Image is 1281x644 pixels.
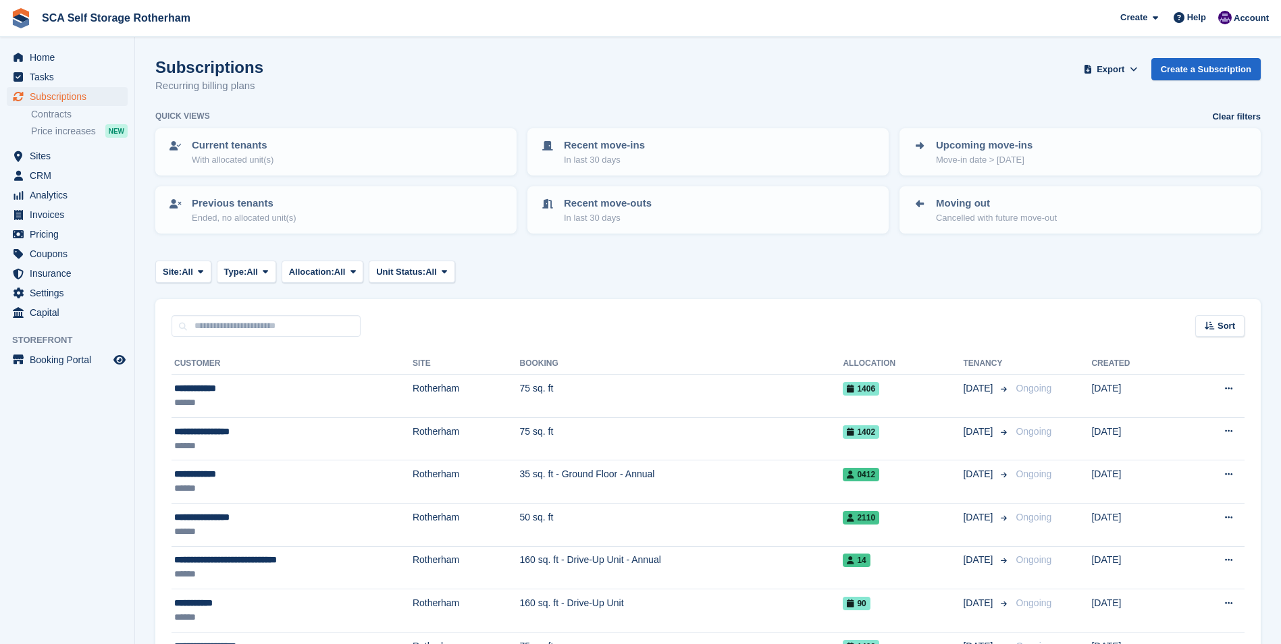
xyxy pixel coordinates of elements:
[1120,11,1147,24] span: Create
[155,58,263,76] h1: Subscriptions
[1091,353,1180,375] th: Created
[7,205,128,224] a: menu
[31,124,128,138] a: Price increases NEW
[1016,512,1051,522] span: Ongoing
[843,425,879,439] span: 1402
[413,375,520,418] td: Rotherham
[217,261,276,283] button: Type: All
[843,468,879,481] span: 0412
[843,353,963,375] th: Allocation
[963,553,995,567] span: [DATE]
[30,146,111,165] span: Sites
[7,244,128,263] a: menu
[519,353,843,375] th: Booking
[564,153,645,167] p: In last 30 days
[529,188,887,232] a: Recent move-outs In last 30 days
[192,211,296,225] p: Ended, no allocated unit(s)
[1187,11,1206,24] span: Help
[31,125,96,138] span: Price increases
[30,303,111,322] span: Capital
[1016,554,1051,565] span: Ongoing
[7,48,128,67] a: menu
[936,211,1057,225] p: Cancelled with future move-out
[30,166,111,185] span: CRM
[1016,597,1051,608] span: Ongoing
[564,196,652,211] p: Recent move-outs
[30,48,111,67] span: Home
[963,353,1010,375] th: Tenancy
[413,460,520,504] td: Rotherham
[564,211,652,225] p: In last 30 days
[12,333,134,347] span: Storefront
[1091,460,1180,504] td: [DATE]
[36,7,196,29] a: SCA Self Storage Rotherham
[519,589,843,633] td: 160 sq. ft - Drive-Up Unit
[843,597,870,610] span: 90
[376,265,425,279] span: Unit Status:
[901,130,1259,174] a: Upcoming move-ins Move-in date > [DATE]
[519,503,843,546] td: 50 sq. ft
[963,425,995,439] span: [DATE]
[963,510,995,525] span: [DATE]
[1091,375,1180,418] td: [DATE]
[105,124,128,138] div: NEW
[11,8,31,28] img: stora-icon-8386f47178a22dfd0bd8f6a31ec36ba5ce8667c1dd55bd0f319d3a0aa187defe.svg
[334,265,346,279] span: All
[111,352,128,368] a: Preview store
[425,265,437,279] span: All
[192,138,273,153] p: Current tenants
[1151,58,1261,80] a: Create a Subscription
[7,166,128,185] a: menu
[30,244,111,263] span: Coupons
[155,261,211,283] button: Site: All
[7,264,128,283] a: menu
[182,265,193,279] span: All
[192,196,296,211] p: Previous tenants
[192,153,273,167] p: With allocated unit(s)
[224,265,247,279] span: Type:
[936,196,1057,211] p: Moving out
[1091,546,1180,589] td: [DATE]
[1218,11,1232,24] img: Kelly Neesham
[519,375,843,418] td: 75 sq. ft
[843,382,879,396] span: 1406
[155,110,210,122] h6: Quick views
[519,546,843,589] td: 160 sq. ft - Drive-Up Unit - Annual
[31,108,128,121] a: Contracts
[1212,110,1261,124] a: Clear filters
[413,503,520,546] td: Rotherham
[1091,417,1180,460] td: [DATE]
[369,261,454,283] button: Unit Status: All
[157,188,515,232] a: Previous tenants Ended, no allocated unit(s)
[1016,383,1051,394] span: Ongoing
[413,546,520,589] td: Rotherham
[413,589,520,633] td: Rotherham
[843,511,879,525] span: 2110
[30,284,111,302] span: Settings
[7,225,128,244] a: menu
[7,284,128,302] a: menu
[282,261,364,283] button: Allocation: All
[30,264,111,283] span: Insurance
[7,186,128,205] a: menu
[519,460,843,504] td: 35 sq. ft - Ground Floor - Annual
[7,68,128,86] a: menu
[529,130,887,174] a: Recent move-ins In last 30 days
[7,303,128,322] a: menu
[30,87,111,106] span: Subscriptions
[1016,468,1051,479] span: Ongoing
[1016,426,1051,437] span: Ongoing
[155,78,263,94] p: Recurring billing plans
[564,138,645,153] p: Recent move-ins
[289,265,334,279] span: Allocation:
[30,205,111,224] span: Invoices
[936,153,1032,167] p: Move-in date > [DATE]
[157,130,515,174] a: Current tenants With allocated unit(s)
[7,146,128,165] a: menu
[172,353,413,375] th: Customer
[1218,319,1235,333] span: Sort
[413,417,520,460] td: Rotherham
[7,350,128,369] a: menu
[163,265,182,279] span: Site:
[1091,589,1180,633] td: [DATE]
